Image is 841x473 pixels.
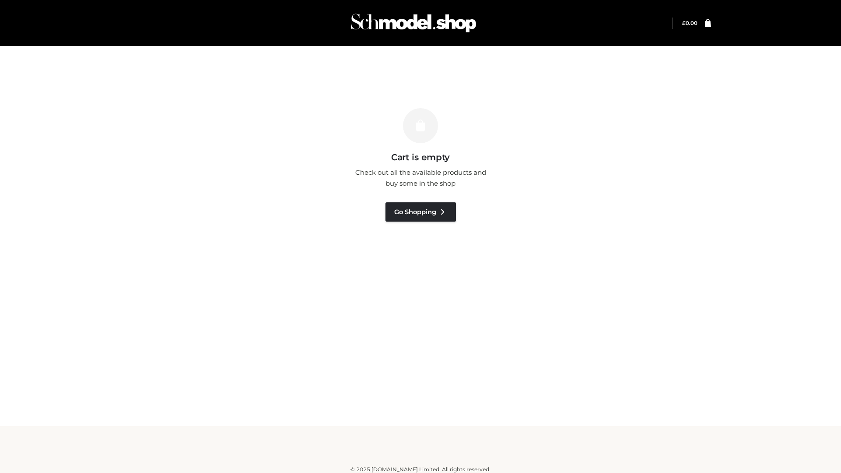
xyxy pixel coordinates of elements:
[385,202,456,222] a: Go Shopping
[682,20,686,26] span: £
[682,20,697,26] a: £0.00
[348,6,479,40] img: Schmodel Admin 964
[150,152,691,162] h3: Cart is empty
[682,20,697,26] bdi: 0.00
[350,167,491,189] p: Check out all the available products and buy some in the shop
